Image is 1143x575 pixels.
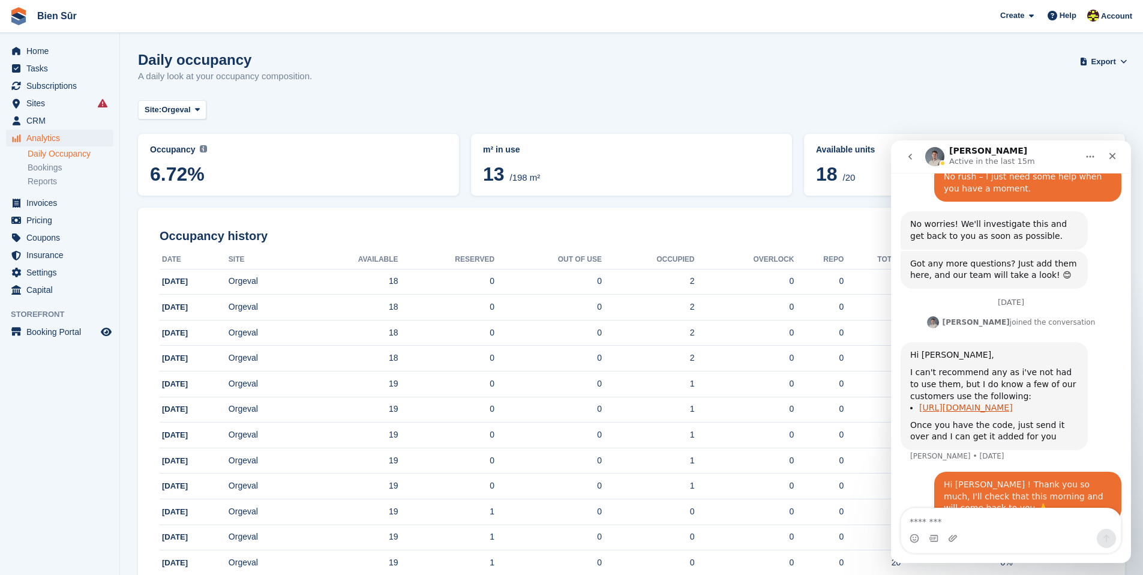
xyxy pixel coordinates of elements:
[695,531,794,543] div: 0
[162,303,188,312] span: [DATE]
[26,112,98,129] span: CRM
[398,448,495,474] td: 0
[794,531,844,543] div: 0
[794,454,844,467] div: 0
[695,556,794,569] div: 0
[6,229,113,246] a: menu
[509,172,540,182] span: /198 m²
[300,250,398,269] th: Available
[602,250,695,269] th: Occupied
[844,320,901,346] td: 20
[300,295,398,321] td: 18
[602,429,695,441] div: 1
[6,212,113,229] a: menu
[150,145,195,154] span: Occupancy
[494,448,602,474] td: 0
[162,430,188,439] span: [DATE]
[6,130,113,146] a: menu
[891,140,1131,563] iframe: Intercom live chat
[145,104,161,116] span: Site:
[602,301,695,313] div: 2
[695,301,794,313] div: 0
[300,448,398,474] td: 19
[6,112,113,129] a: menu
[398,474,495,499] td: 0
[6,194,113,211] a: menu
[602,275,695,287] div: 2
[398,423,495,448] td: 0
[160,229,1103,243] h2: Occupancy history
[398,525,495,550] td: 1
[300,525,398,550] td: 19
[229,525,301,550] td: Orgeval
[794,352,844,364] div: 0
[602,378,695,390] div: 1
[162,532,188,541] span: [DATE]
[26,77,98,94] span: Subscriptions
[695,505,794,518] div: 0
[162,456,188,465] span: [DATE]
[844,346,901,372] td: 20
[398,372,495,397] td: 0
[695,378,794,390] div: 0
[229,474,301,499] td: Orgeval
[300,372,398,397] td: 19
[11,309,119,321] span: Storefront
[28,148,113,160] a: Daily Occupancy
[695,250,794,269] th: Overlock
[6,281,113,298] a: menu
[162,405,188,414] span: [DATE]
[229,320,301,346] td: Orgeval
[1000,10,1024,22] span: Create
[28,176,113,187] a: Reports
[6,77,113,94] a: menu
[229,250,301,269] th: Site
[794,505,844,518] div: 0
[229,499,301,525] td: Orgeval
[844,269,901,295] td: 20
[229,372,301,397] td: Orgeval
[300,397,398,423] td: 19
[229,269,301,295] td: Orgeval
[6,247,113,263] a: menu
[695,454,794,467] div: 0
[1060,10,1076,22] span: Help
[695,352,794,364] div: 0
[26,324,98,340] span: Booking Portal
[300,346,398,372] td: 18
[138,52,312,68] h1: Daily occupancy
[26,281,98,298] span: Capital
[494,250,602,269] th: Out of Use
[98,98,107,108] i: Smart entry sync failures have occurred
[602,327,695,339] div: 2
[494,346,602,372] td: 0
[695,327,794,339] div: 0
[26,264,98,281] span: Settings
[300,269,398,295] td: 18
[229,346,301,372] td: Orgeval
[494,499,602,525] td: 0
[816,163,838,185] span: 18
[794,403,844,415] div: 0
[162,379,188,388] span: [DATE]
[398,295,495,321] td: 0
[794,250,844,269] th: Repo
[26,60,98,77] span: Tasks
